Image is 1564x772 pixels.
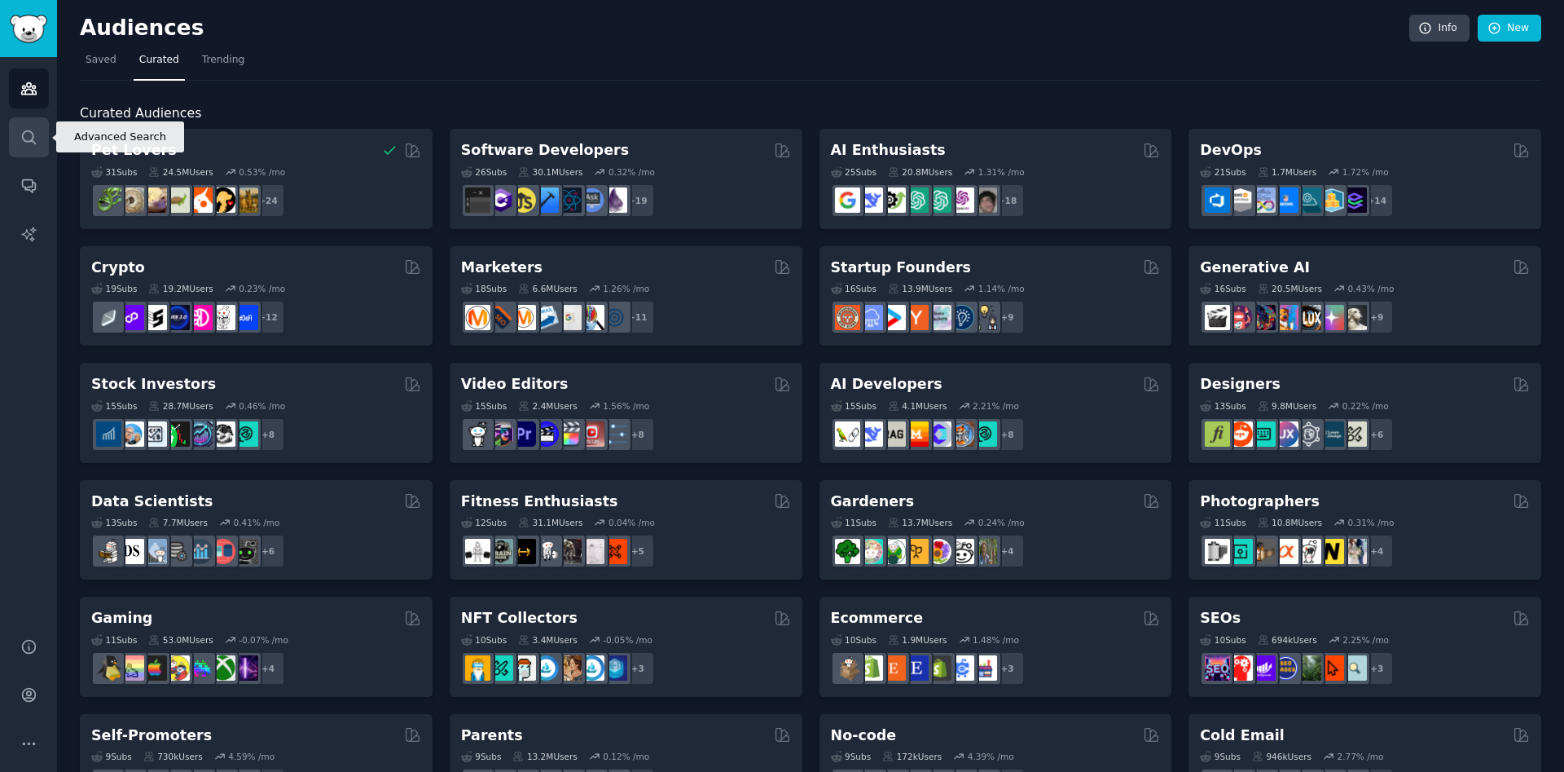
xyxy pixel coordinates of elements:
[603,751,649,762] div: 0.12 % /mo
[972,305,997,330] img: growmybusiness
[888,517,952,528] div: 13.7M Users
[534,305,559,330] img: Emailmarketing
[1200,166,1245,178] div: 21 Sub s
[534,187,559,213] img: iOSProgramming
[1319,539,1344,564] img: Nikon
[831,166,876,178] div: 25 Sub s
[579,305,604,330] img: MarketingResearch
[196,47,250,81] a: Trending
[1250,421,1276,447] img: UI_Design
[621,417,655,452] div: + 8
[1273,421,1298,447] img: UXDesign
[202,53,244,68] span: Trending
[831,751,872,762] div: 9 Sub s
[621,300,655,334] div: + 11
[148,400,213,412] div: 28.7M Users
[1342,305,1367,330] img: DreamBooth
[579,655,604,681] img: OpenseaMarket
[602,305,627,330] img: OnlineMarketing
[233,539,258,564] img: data
[1200,400,1245,412] div: 13 Sub s
[80,15,1409,42] h2: Audiences
[461,166,507,178] div: 26 Sub s
[461,634,507,646] div: 10 Sub s
[1296,421,1321,447] img: userexperience
[187,421,213,447] img: StocksAndTrading
[888,166,952,178] div: 20.8M Users
[602,421,627,447] img: postproduction
[1360,183,1394,218] div: + 14
[1296,655,1321,681] img: Local_SEO
[91,726,212,746] h2: Self-Promoters
[511,655,536,681] img: NFTmarket
[603,400,649,412] div: 1.56 % /mo
[465,421,490,447] img: gopro
[835,539,860,564] img: vegetablegardening
[239,166,285,178] div: 0.53 % /mo
[1273,655,1298,681] img: SEO_cases
[91,258,145,278] h2: Crypto
[835,305,860,330] img: EntrepreneurRideAlong
[234,517,280,528] div: 0.41 % /mo
[556,305,582,330] img: googleads
[556,187,582,213] img: reactnative
[512,751,577,762] div: 13.2M Users
[602,187,627,213] img: elixir
[903,187,929,213] img: chatgpt_promptDesign
[978,166,1025,178] div: 1.31 % /mo
[210,655,235,681] img: XboxGamers
[511,539,536,564] img: workout
[556,655,582,681] img: CryptoArt
[973,634,1019,646] div: 1.48 % /mo
[881,187,906,213] img: AItoolsCatalog
[1200,726,1284,746] h2: Cold Email
[187,305,213,330] img: defiblockchain
[518,517,582,528] div: 31.1M Users
[488,539,513,564] img: GymMotivation
[1409,15,1470,42] a: Info
[1228,539,1253,564] img: streetphotography
[91,608,152,629] h2: Gaming
[831,726,897,746] h2: No-code
[1296,539,1321,564] img: canon
[143,751,203,762] div: 730k Users
[233,187,258,213] img: dogbreed
[602,655,627,681] img: DigitalItems
[1319,187,1344,213] img: aws_cdk
[239,400,285,412] div: 0.46 % /mo
[10,15,47,43] img: GummySearch logo
[488,305,513,330] img: bigseo
[91,492,213,512] h2: Data Scientists
[210,421,235,447] img: swingtrading
[1337,751,1383,762] div: 2.77 % /mo
[1200,751,1241,762] div: 9 Sub s
[556,421,582,447] img: finalcutpro
[1258,283,1322,294] div: 20.5M Users
[465,187,490,213] img: software
[1228,187,1253,213] img: AWS_Certified_Experts
[1228,655,1253,681] img: TechSEO
[142,305,167,330] img: ethstaker
[91,400,137,412] div: 15 Sub s
[119,421,144,447] img: ValueInvesting
[1205,539,1230,564] img: analog
[233,421,258,447] img: technicalanalysis
[91,166,137,178] div: 31 Sub s
[949,187,974,213] img: OpenAIDev
[96,421,121,447] img: dividends
[465,305,490,330] img: content_marketing
[228,751,275,762] div: 4.59 % /mo
[858,421,883,447] img: DeepSeek
[1252,751,1311,762] div: 946k Users
[91,634,137,646] div: 11 Sub s
[1250,187,1276,213] img: Docker_DevOps
[148,166,213,178] div: 24.5M Users
[148,517,208,528] div: 7.7M Users
[488,187,513,213] img: csharp
[511,421,536,447] img: premiere
[251,534,285,568] div: + 6
[991,183,1025,218] div: + 18
[165,187,190,213] img: turtle
[518,283,578,294] div: 6.6M Users
[91,140,177,161] h2: Pet Lovers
